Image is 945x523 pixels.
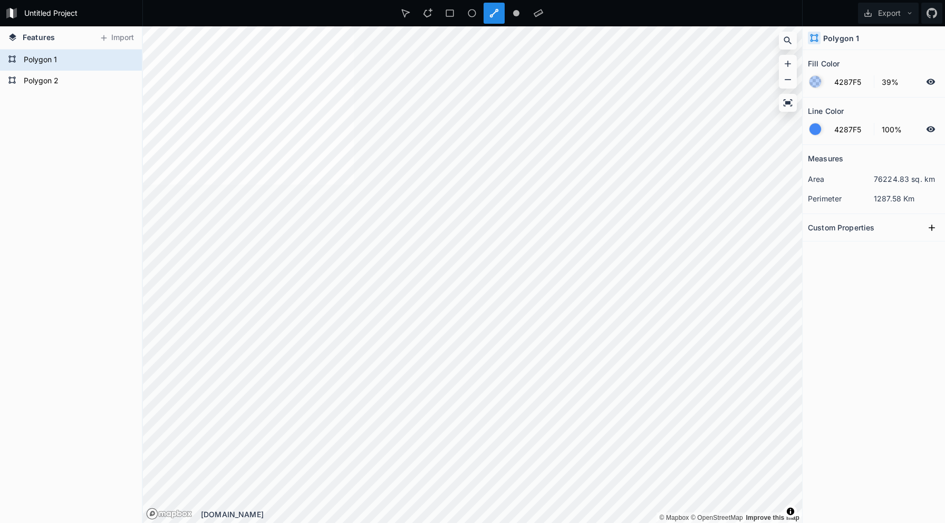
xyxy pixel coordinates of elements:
h2: Line Color [808,103,844,119]
a: Mapbox logo [146,508,192,520]
div: [DOMAIN_NAME] [201,509,802,520]
dt: area [808,173,874,185]
button: Export [858,3,919,24]
h2: Measures [808,150,843,167]
h2: Fill Color [808,55,840,72]
button: Import [94,30,139,46]
dt: perimeter [808,193,874,204]
span: Features [23,32,55,43]
h4: Polygon 1 [823,33,859,44]
a: OpenStreetMap [691,514,743,521]
a: Mapbox logo [146,508,158,520]
span: Toggle attribution [787,506,794,517]
a: Mapbox [659,514,689,521]
button: Toggle attribution [784,505,797,518]
h2: Custom Properties [808,219,874,236]
dd: 76224.83 sq. km [874,173,940,185]
dd: 1287.58 Km [874,193,940,204]
a: Map feedback [746,514,799,521]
